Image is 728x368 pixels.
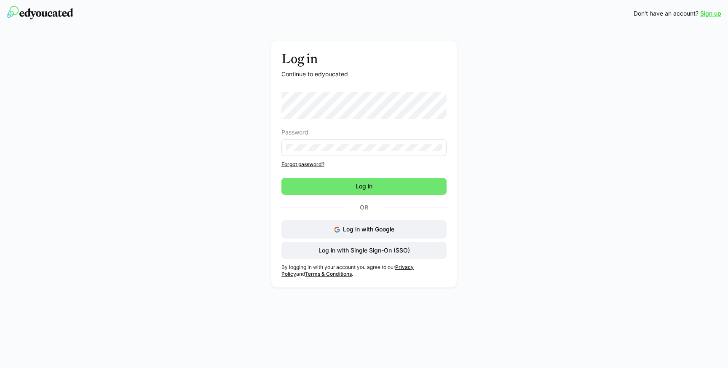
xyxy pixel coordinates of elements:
img: edyoucated [7,6,73,19]
span: Log in with Single Sign-On (SSO) [317,246,411,255]
button: Log in [281,178,447,195]
h3: Log in [281,51,447,67]
p: By logging in with your account you agree to our and . [281,264,447,277]
a: Terms & Conditions [305,271,352,277]
p: Continue to edyoucated [281,70,447,78]
span: Don't have an account? [634,9,699,18]
p: Or [343,201,385,213]
a: Forgot password? [281,161,447,168]
span: Log in with Google [343,226,394,233]
button: Log in with Google [281,220,447,239]
button: Log in with Single Sign-On (SSO) [281,242,447,259]
a: Sign up [700,9,721,18]
span: Log in [354,182,374,191]
a: Privacy Policy [281,264,414,277]
span: Password [281,129,308,136]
